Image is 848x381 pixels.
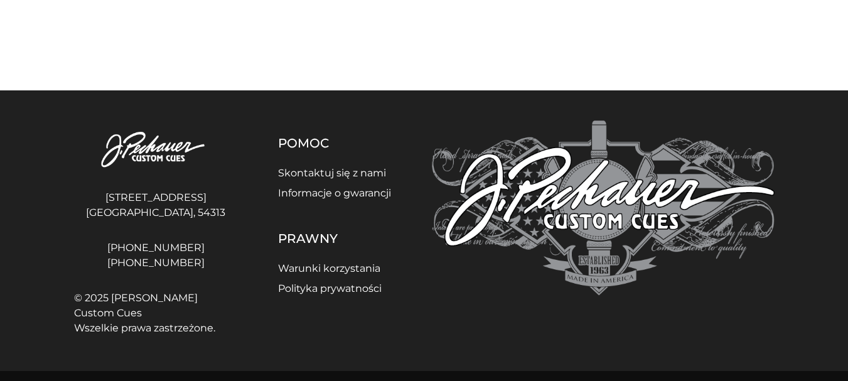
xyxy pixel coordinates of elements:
[74,292,198,319] font: © 2025 [PERSON_NAME] Custom Cues
[86,207,225,218] font: [GEOGRAPHIC_DATA], 54313
[278,262,380,274] a: Warunki korzystania
[74,255,238,271] a: [PHONE_NUMBER]
[74,322,215,334] font: Wszelkie prawa zastrzeżone.
[278,136,329,151] font: Pomoc
[278,167,386,179] a: Skontaktuj się z nami
[278,187,391,199] a: Informacje o gwarancji
[74,121,238,180] img: Pechauer Custom Cues
[278,282,382,294] a: Polityka prywatności
[278,231,338,246] font: Prawny
[107,242,205,254] font: [PHONE_NUMBER]
[105,191,207,203] font: [STREET_ADDRESS]
[107,257,205,269] font: [PHONE_NUMBER]
[432,121,775,296] img: Pechauer Custom Cues
[74,240,238,255] a: [PHONE_NUMBER]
